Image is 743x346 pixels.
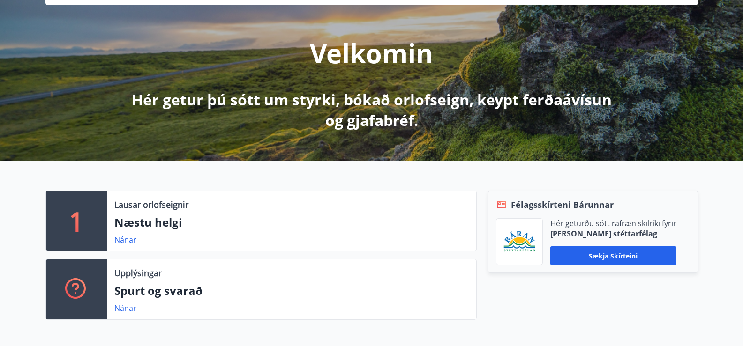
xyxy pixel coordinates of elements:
a: Nánar [114,235,136,245]
p: 1 [69,203,84,239]
p: Spurt og svarað [114,283,469,299]
p: Lausar orlofseignir [114,199,188,211]
p: Hér geturðu sótt rafræn skilríki fyrir [550,218,676,228]
p: Næstu helgi [114,214,469,230]
p: Hér getur þú sótt um styrki, bókað orlofseign, keypt ferðaávísun og gjafabréf. [124,89,619,131]
p: [PERSON_NAME] stéttarfélag [550,228,676,239]
a: Nánar [114,303,136,313]
img: Bz2lGXKH3FXEIQKvoQ8VL0Fr0uCiWgfgA3I6fSs8.png [503,231,535,253]
p: Upplýsingar [114,267,162,279]
p: Velkomin [310,35,433,71]
button: Sækja skírteini [550,246,676,265]
span: Félagsskírteni Bárunnar [511,199,614,211]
